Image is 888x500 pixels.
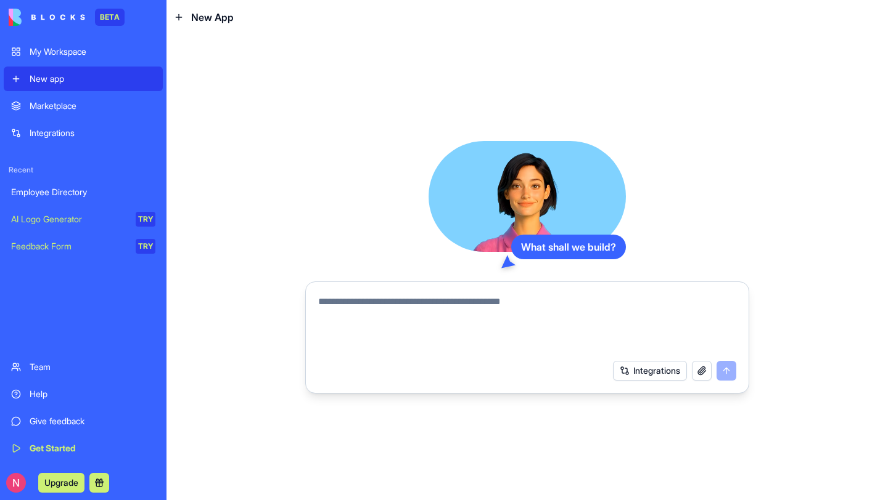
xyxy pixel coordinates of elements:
[30,361,155,373] div: Team
[30,127,155,139] div: Integrations
[11,213,127,225] div: AI Logo Generator
[9,9,85,26] img: logo
[4,234,163,259] a: Feedback FormTRY
[30,415,155,427] div: Give feedback
[30,46,155,58] div: My Workspace
[4,165,163,175] span: Recent
[4,382,163,406] a: Help
[4,94,163,118] a: Marketplace
[4,436,163,461] a: Get Started
[4,355,163,379] a: Team
[6,473,26,493] img: ACg8ocLcociyy9znLq--h6yEi2cYg3E6pP5UTMLYLOfNa3QwLQ1bTA=s96-c
[38,476,84,488] a: Upgrade
[136,212,155,227] div: TRY
[95,9,125,26] div: BETA
[30,442,155,454] div: Get Started
[11,240,127,252] div: Feedback Form
[136,239,155,254] div: TRY
[4,180,163,204] a: Employee Directory
[4,67,163,91] a: New app
[511,235,626,259] div: What shall we build?
[4,409,163,433] a: Give feedback
[30,388,155,400] div: Help
[9,9,125,26] a: BETA
[30,100,155,112] div: Marketplace
[38,473,84,493] button: Upgrade
[613,361,687,381] button: Integrations
[30,73,155,85] div: New app
[4,39,163,64] a: My Workspace
[11,186,155,198] div: Employee Directory
[191,10,234,25] span: New App
[4,121,163,145] a: Integrations
[4,207,163,232] a: AI Logo GeneratorTRY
